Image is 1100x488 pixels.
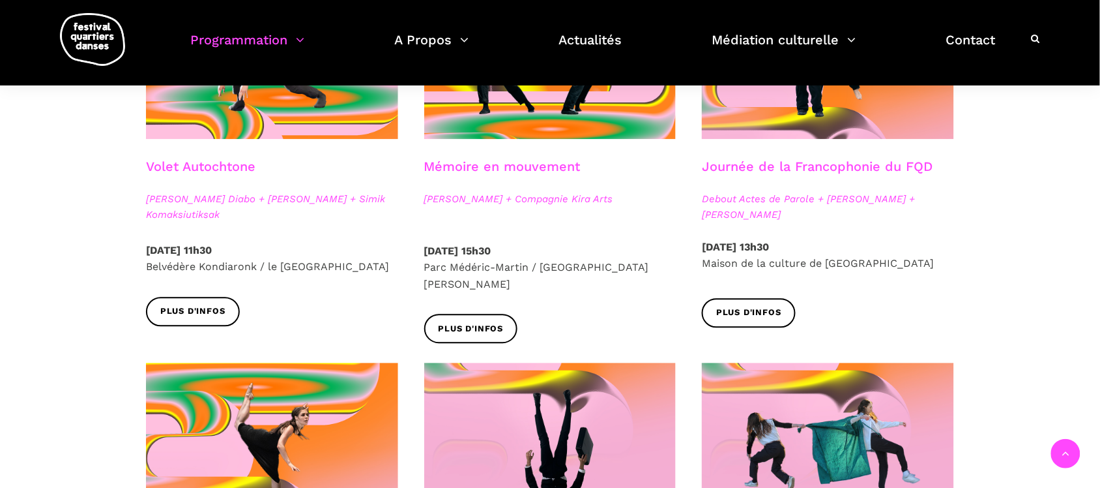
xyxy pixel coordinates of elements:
[424,245,491,257] strong: [DATE] 15h30
[424,191,676,207] span: [PERSON_NAME] + Compagnie Kira Arts
[60,13,125,66] img: logo-fqd-med
[424,159,581,174] a: Mémoire en mouvement
[394,29,469,67] a: A Propos
[702,298,796,328] a: Plus d'infos
[439,322,504,336] span: Plus d'infos
[702,191,954,222] span: Debout Actes de Parole + [PERSON_NAME] + [PERSON_NAME]
[146,159,255,174] a: Volet Autochtone
[712,29,856,67] a: Médiation culturelle
[559,29,622,67] a: Actualités
[424,243,676,293] p: Parc Médéric-Martin / [GEOGRAPHIC_DATA][PERSON_NAME]
[146,297,240,326] a: Plus d'infos
[702,159,933,174] a: Journée de la Francophonie du FQD
[702,241,769,253] strong: [DATE] 13h30
[146,191,398,222] span: [PERSON_NAME] Diabo + [PERSON_NAME] + Simik Komaksiutiksak
[146,242,398,275] p: Belvédère Kondiaronk / le [GEOGRAPHIC_DATA]
[160,305,225,318] span: Plus d'infos
[424,314,518,343] a: Plus d'infos
[190,29,304,67] a: Programmation
[716,306,781,320] span: Plus d'infos
[946,29,996,67] a: Contact
[702,239,954,272] p: Maison de la culture de [GEOGRAPHIC_DATA]
[146,244,212,256] strong: [DATE] 11h30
